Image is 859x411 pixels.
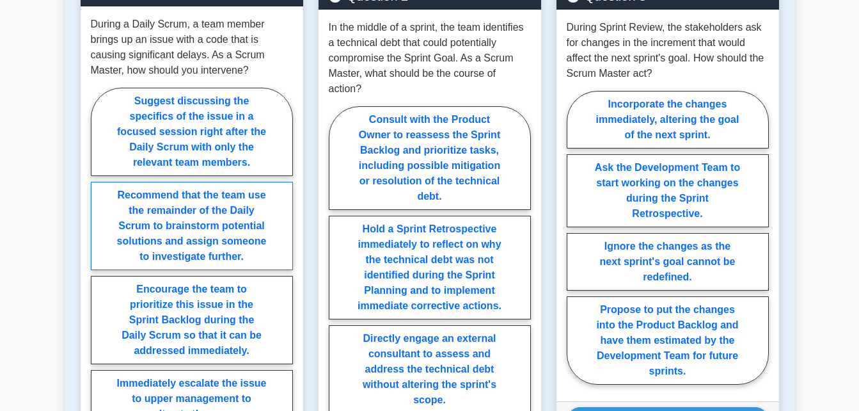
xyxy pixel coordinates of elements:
label: Suggest discussing the specifics of the issue in a focused session right after the Daily Scrum wi... [91,88,293,176]
p: During a Daily Scrum, a team member brings up an issue with a code that is causing significant de... [91,17,293,78]
label: Recommend that the team use the remainder of the Daily Scrum to brainstorm potential solutions an... [91,182,293,270]
p: During Sprint Review, the stakeholders ask for changes in the increment that would affect the nex... [567,20,769,81]
label: Ignore the changes as the next sprint's goal cannot be redefined. [567,233,769,291]
label: Incorporate the changes immediately, altering the goal of the next sprint. [567,91,769,149]
p: In the middle of a sprint, the team identifies a technical debt that could potentially compromise... [329,20,531,97]
label: Ask the Development Team to start working on the changes during the Sprint Retrospective. [567,154,769,227]
label: Encourage the team to prioritize this issue in the Sprint Backlog during the Daily Scrum so that ... [91,276,293,364]
label: Propose to put the changes into the Product Backlog and have them estimated by the Development Te... [567,296,769,385]
label: Consult with the Product Owner to reassess the Sprint Backlog and prioritize tasks, including pos... [329,106,531,210]
label: Hold a Sprint Retrospective immediately to reflect on why the technical debt was not identified d... [329,216,531,319]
